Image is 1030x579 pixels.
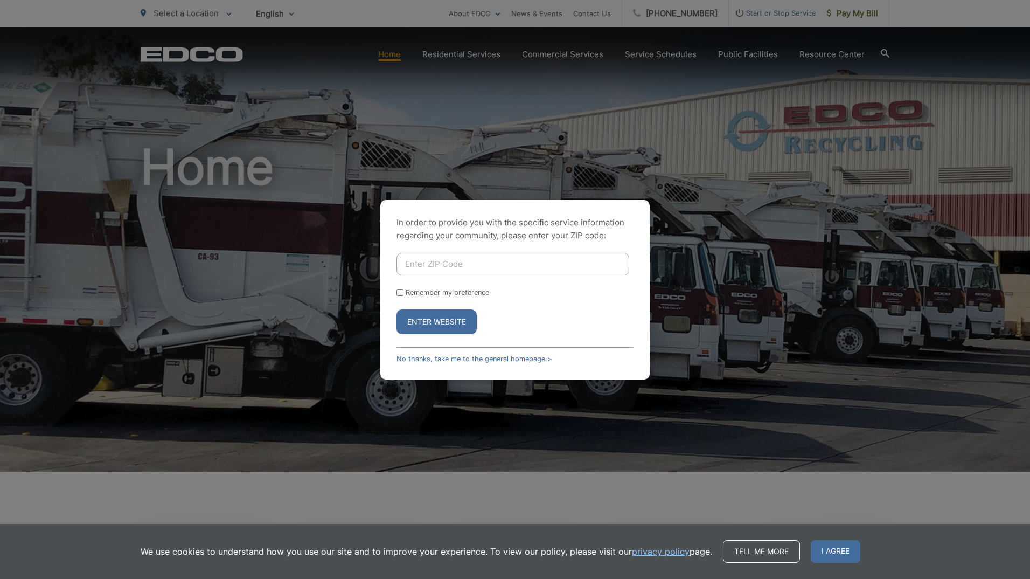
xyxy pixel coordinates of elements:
a: No thanks, take me to the general homepage > [396,355,552,363]
p: We use cookies to understand how you use our site and to improve your experience. To view our pol... [141,545,712,558]
p: In order to provide you with the specific service information regarding your community, please en... [396,216,634,242]
label: Remember my preference [406,288,489,297]
a: privacy policy [632,545,690,558]
input: Enter ZIP Code [396,253,629,275]
span: I agree [811,540,860,563]
button: Enter Website [396,309,477,334]
a: Tell me more [723,540,800,563]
